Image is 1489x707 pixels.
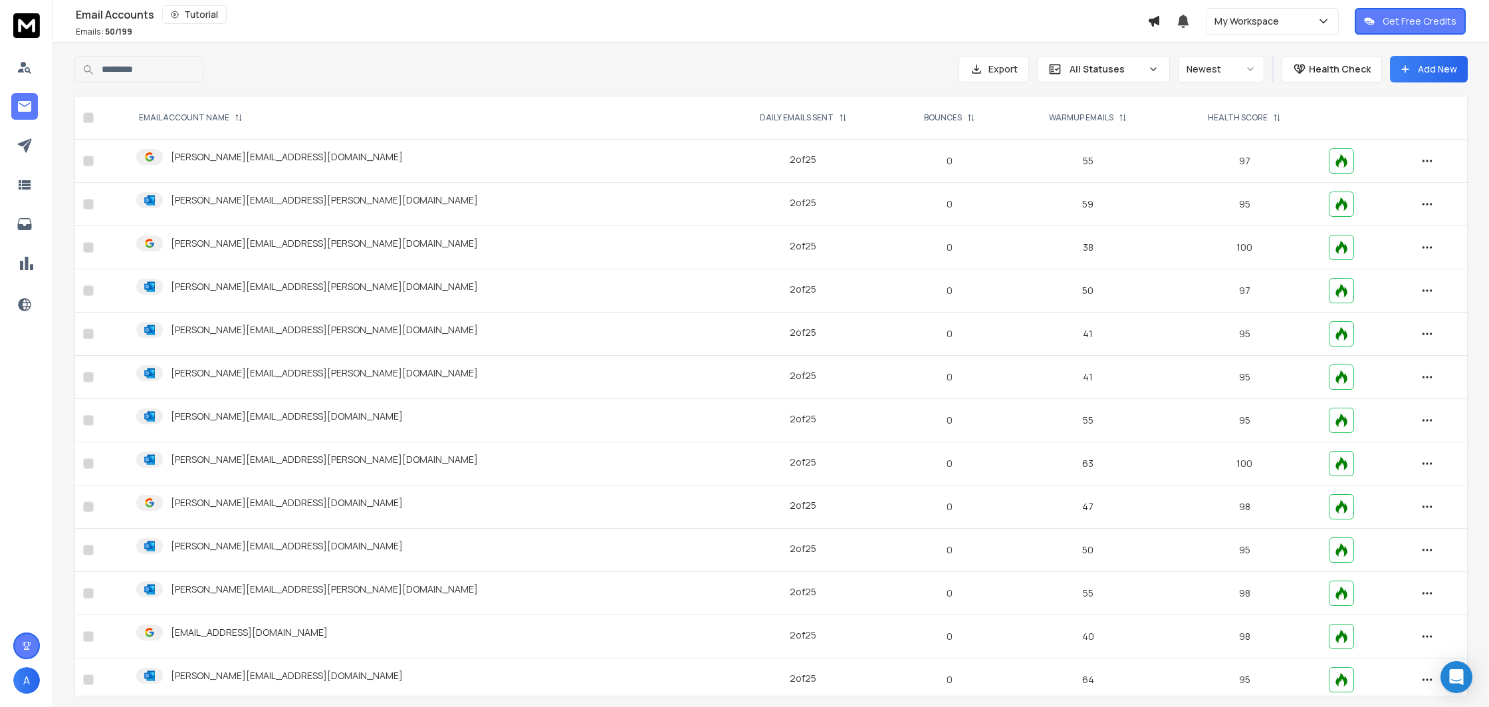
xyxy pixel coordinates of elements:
[1168,529,1321,572] td: 95
[924,112,962,123] p: BOUNCES
[171,366,478,380] p: [PERSON_NAME][EMAIL_ADDRESS][PERSON_NAME][DOMAIN_NAME]
[1214,15,1284,28] p: My Workspace
[105,26,132,37] span: 50 / 199
[1008,226,1168,269] td: 38
[1008,399,1168,442] td: 55
[899,198,1000,211] p: 0
[1008,615,1168,658] td: 40
[790,542,816,555] div: 2 of 25
[162,5,227,24] button: Tutorial
[171,150,403,164] p: [PERSON_NAME][EMAIL_ADDRESS][DOMAIN_NAME]
[171,583,478,596] p: [PERSON_NAME][EMAIL_ADDRESS][PERSON_NAME][DOMAIN_NAME]
[171,280,478,293] p: [PERSON_NAME][EMAIL_ADDRESS][PERSON_NAME][DOMAIN_NAME]
[1008,658,1168,702] td: 64
[1008,529,1168,572] td: 50
[1008,356,1168,399] td: 41
[76,5,1147,24] div: Email Accounts
[13,667,40,694] button: A
[899,630,1000,643] p: 0
[1168,183,1321,226] td: 95
[171,237,478,250] p: [PERSON_NAME][EMAIL_ADDRESS][PERSON_NAME][DOMAIN_NAME]
[790,456,816,469] div: 2 of 25
[790,499,816,512] div: 2 of 25
[1168,269,1321,313] td: 97
[171,496,403,509] p: [PERSON_NAME][EMAIL_ADDRESS][DOMAIN_NAME]
[1440,661,1472,693] div: Open Intercom Messenger
[171,194,478,207] p: [PERSON_NAME][EMAIL_ADDRESS][PERSON_NAME][DOMAIN_NAME]
[1355,8,1466,35] button: Get Free Credits
[171,410,403,423] p: [PERSON_NAME][EMAIL_ADDRESS][DOMAIN_NAME]
[1168,313,1321,356] td: 95
[171,323,478,337] p: [PERSON_NAME][EMAIL_ADDRESS][PERSON_NAME][DOMAIN_NAME]
[171,539,403,553] p: [PERSON_NAME][EMAIL_ADDRESS][DOMAIN_NAME]
[790,672,816,685] div: 2 of 25
[1008,269,1168,313] td: 50
[1208,112,1268,123] p: HEALTH SCORE
[171,453,478,466] p: [PERSON_NAME][EMAIL_ADDRESS][PERSON_NAME][DOMAIN_NAME]
[899,543,1000,557] p: 0
[1008,442,1168,486] td: 63
[1168,399,1321,442] td: 95
[899,154,1000,168] p: 0
[1168,226,1321,269] td: 100
[1168,572,1321,615] td: 98
[899,370,1000,384] p: 0
[139,112,243,123] div: EMAIL ACCOUNT NAME
[790,326,816,339] div: 2 of 25
[790,196,816,210] div: 2 of 25
[1282,56,1382,82] button: Health Check
[1383,15,1456,28] p: Get Free Credits
[1178,56,1264,82] button: Newest
[76,27,132,37] p: Emails :
[1168,615,1321,658] td: 98
[790,153,816,166] div: 2 of 25
[899,457,1000,470] p: 0
[899,414,1000,427] p: 0
[1309,63,1371,76] p: Health Check
[1008,313,1168,356] td: 41
[760,112,834,123] p: DAILY EMAILS SENT
[1008,572,1168,615] td: 55
[899,241,1000,254] p: 0
[790,412,816,426] div: 2 of 25
[899,587,1000,600] p: 0
[1008,140,1168,183] td: 55
[171,669,403,682] p: [PERSON_NAME][EMAIL_ADDRESS][DOMAIN_NAME]
[1168,442,1321,486] td: 100
[899,327,1000,341] p: 0
[790,239,816,253] div: 2 of 25
[171,626,328,639] p: [EMAIL_ADDRESS][DOMAIN_NAME]
[790,585,816,599] div: 2 of 25
[1390,56,1468,82] button: Add New
[1168,140,1321,183] td: 97
[1008,183,1168,226] td: 59
[1070,63,1143,76] p: All Statuses
[1049,112,1113,123] p: WARMUP EMAILS
[790,629,816,642] div: 2 of 25
[790,283,816,296] div: 2 of 25
[899,284,1000,297] p: 0
[899,673,1000,686] p: 0
[959,56,1029,82] button: Export
[899,500,1000,513] p: 0
[790,369,816,382] div: 2 of 25
[1168,486,1321,529] td: 98
[1168,658,1321,702] td: 95
[1168,356,1321,399] td: 95
[1008,486,1168,529] td: 47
